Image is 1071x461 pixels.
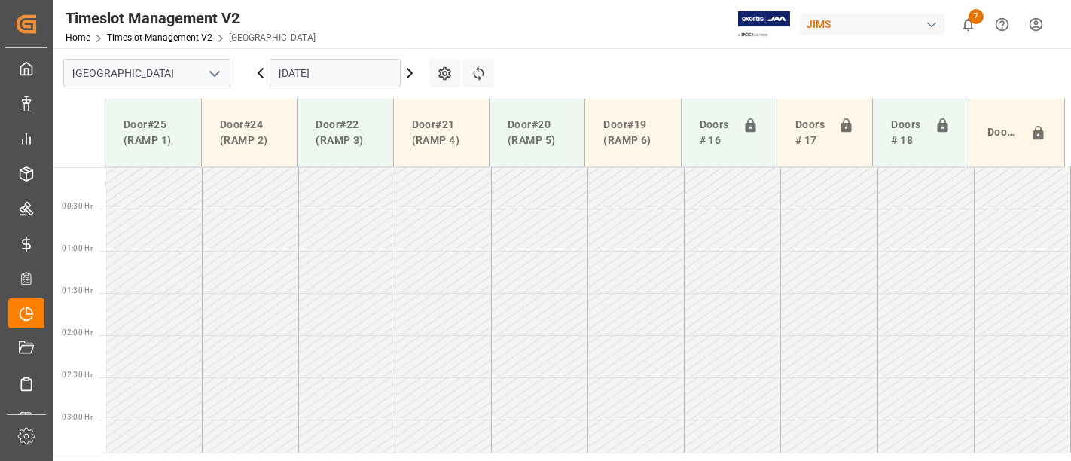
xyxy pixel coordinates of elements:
button: open menu [203,62,225,85]
input: Type to search/select [63,59,230,87]
span: 00:30 Hr [62,202,93,210]
div: Doors # 16 [694,111,737,154]
span: 01:30 Hr [62,286,93,295]
input: DD-MM-YYYY [270,59,401,87]
button: JIMS [801,10,951,38]
div: Door#20 (RAMP 5) [502,111,572,154]
div: Doors # 18 [885,111,928,154]
span: 7 [969,9,984,24]
div: JIMS [801,14,945,35]
span: 02:30 Hr [62,371,93,379]
div: Door#23 [981,118,1024,147]
div: Door#22 (RAMP 3) [310,111,380,154]
img: Exertis%20JAM%20-%20Email%20Logo.jpg_1722504956.jpg [738,11,790,38]
span: 02:00 Hr [62,328,93,337]
div: Door#25 (RAMP 1) [117,111,189,154]
span: 01:00 Hr [62,244,93,252]
button: Help Center [985,8,1019,41]
div: Door#19 (RAMP 6) [597,111,668,154]
div: Doors # 17 [789,111,832,154]
button: show 7 new notifications [951,8,985,41]
div: Door#24 (RAMP 2) [214,111,285,154]
div: Door#21 (RAMP 4) [406,111,477,154]
a: Timeslot Management V2 [107,32,212,43]
div: Timeslot Management V2 [66,7,316,29]
span: 03:00 Hr [62,413,93,421]
a: Home [66,32,90,43]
